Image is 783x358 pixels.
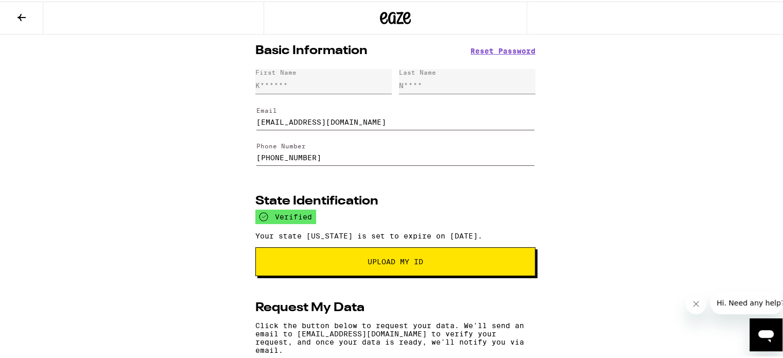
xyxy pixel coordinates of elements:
form: Edit Phone Number [255,132,535,168]
iframe: Button to launch messaging window [750,317,782,350]
iframe: Close message [686,292,706,313]
div: verified [255,208,316,223]
div: First Name [255,67,297,74]
span: Upload My ID [368,257,423,264]
label: Email [256,106,277,112]
button: Upload My ID [255,246,535,275]
form: Edit Email Address [255,96,535,132]
p: Click the button below to request your data. We'll send an email to [EMAIL_ADDRESS][DOMAIN_NAME] ... [255,320,535,353]
iframe: Message from company [710,290,782,313]
span: Hi. Need any help? [6,7,74,15]
h2: Basic Information [255,43,368,56]
p: Your state [US_STATE] is set to expire on [DATE]. [255,230,535,238]
div: Last Name [399,67,436,74]
label: Phone Number [256,141,306,148]
button: Reset Password [471,46,535,53]
h2: Request My Data [255,300,364,313]
h2: State Identification [255,194,378,206]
